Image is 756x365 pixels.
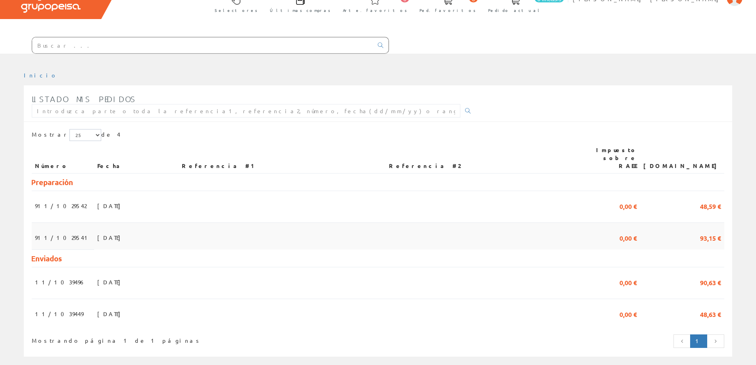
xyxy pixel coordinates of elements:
font: 911/1029542 [35,202,87,209]
font: Pedido actual [488,7,542,13]
font: [DATE] [97,202,125,209]
font: Número [35,162,68,169]
font: Enviados [31,253,62,263]
select: Mostrar [69,129,101,141]
font: [DATE] [97,310,125,317]
font: 48,59 € [700,202,721,211]
font: Referencia #1 [182,162,258,169]
font: Ped. favoritos [419,7,476,13]
a: Página anterior [673,334,691,348]
a: Inicio [24,71,58,79]
font: Arte. favoritos [343,7,407,13]
input: Buscar ... [32,37,373,53]
font: Impuesto sobre RAEE [596,146,637,169]
font: Referencia #2 [389,162,460,169]
font: Mostrar [32,131,69,138]
font: Fecha [97,162,123,169]
font: Últimas compras [270,7,331,13]
font: 1 [695,337,702,344]
font: 11/1039449 [35,310,83,317]
font: 911/1029541 [35,234,91,241]
font: de 4 [101,131,120,138]
font: 93,15 € [700,234,721,242]
input: Introduzca parte o toda la referencia1, referencia2, número, fecha(dd/mm/yy) o rango de fechas(dd... [32,104,460,118]
font: 11/1039496 [35,278,86,286]
font: Selectores [215,7,258,13]
font: 48,63 € [700,310,721,319]
a: Página siguiente [707,334,724,348]
font: Mostrando página 1 de 1 páginas [32,337,202,344]
font: 0,00 € [619,202,637,211]
font: 0,00 € [619,234,637,242]
font: Listado mis pedidos [32,94,136,104]
font: 90,63 € [700,278,721,287]
a: Página actual [690,334,707,348]
font: [DATE] [97,234,125,241]
font: [DATE] [97,278,125,286]
font: [DOMAIN_NAME] [643,162,721,169]
font: 0,00 € [619,310,637,319]
font: 0,00 € [619,278,637,287]
font: Preparación [31,177,73,187]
